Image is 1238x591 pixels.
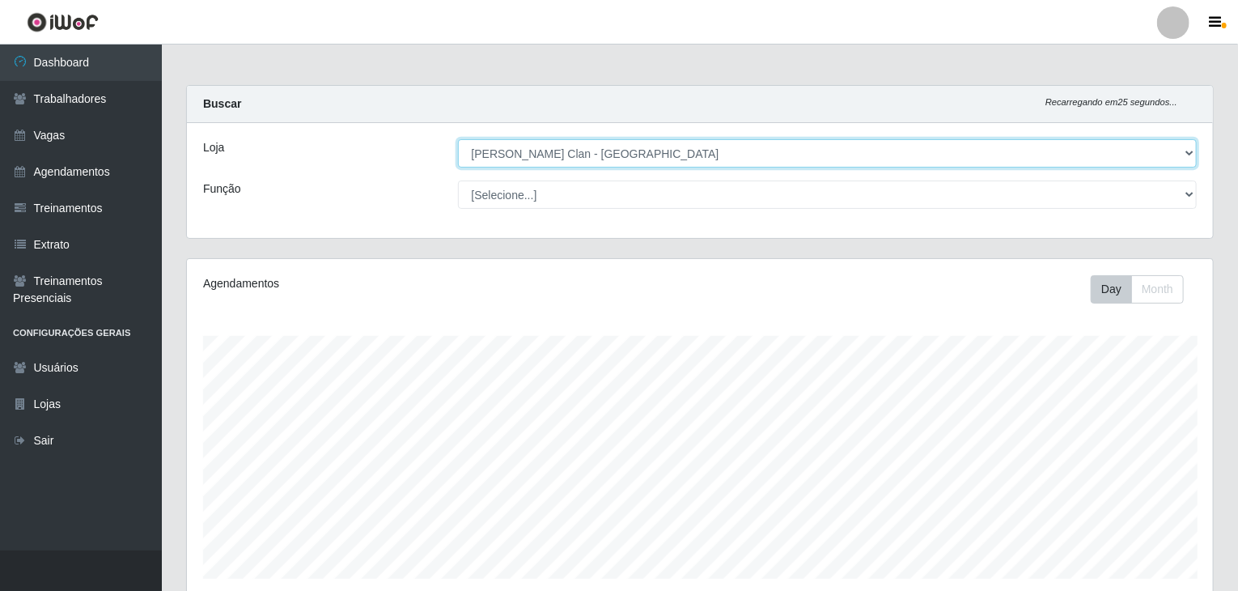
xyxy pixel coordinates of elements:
[1091,275,1184,304] div: First group
[1131,275,1184,304] button: Month
[27,12,99,32] img: CoreUI Logo
[203,181,241,198] label: Função
[203,97,241,110] strong: Buscar
[1091,275,1197,304] div: Toolbar with button groups
[203,275,603,292] div: Agendamentos
[203,139,224,156] label: Loja
[1091,275,1132,304] button: Day
[1045,97,1177,107] i: Recarregando em 25 segundos...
